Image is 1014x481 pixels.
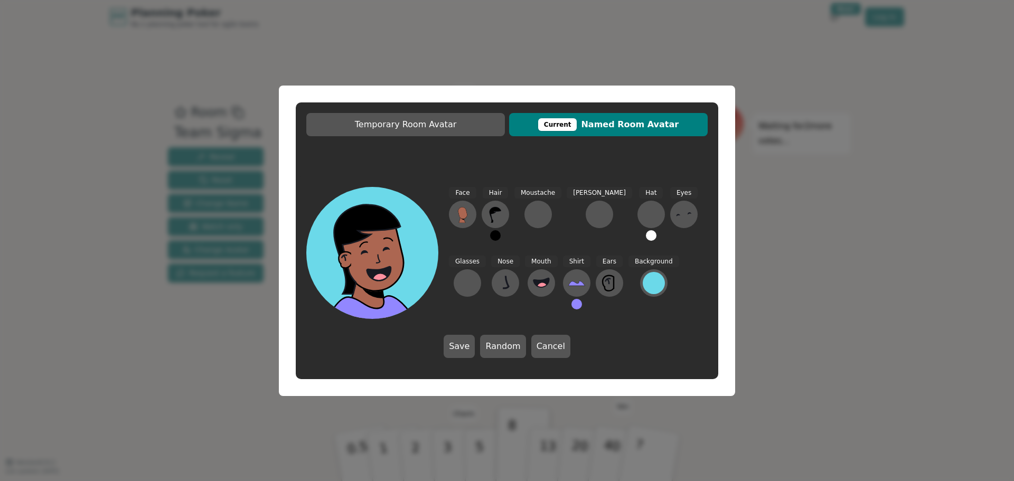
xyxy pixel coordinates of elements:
[567,187,632,199] span: [PERSON_NAME]
[483,187,509,199] span: Hair
[563,256,590,268] span: Shirt
[480,335,525,358] button: Random
[525,256,558,268] span: Mouth
[596,256,623,268] span: Ears
[670,187,698,199] span: Eyes
[639,187,663,199] span: Hat
[306,113,505,136] button: Temporary Room Avatar
[538,118,577,131] div: This avatar will be displayed in dedicated rooms
[628,256,679,268] span: Background
[514,118,702,131] span: Named Room Avatar
[491,256,520,268] span: Nose
[514,187,561,199] span: Moustache
[449,256,486,268] span: Glasses
[509,113,708,136] button: CurrentNamed Room Avatar
[312,118,500,131] span: Temporary Room Avatar
[444,335,475,358] button: Save
[531,335,570,358] button: Cancel
[449,187,476,199] span: Face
